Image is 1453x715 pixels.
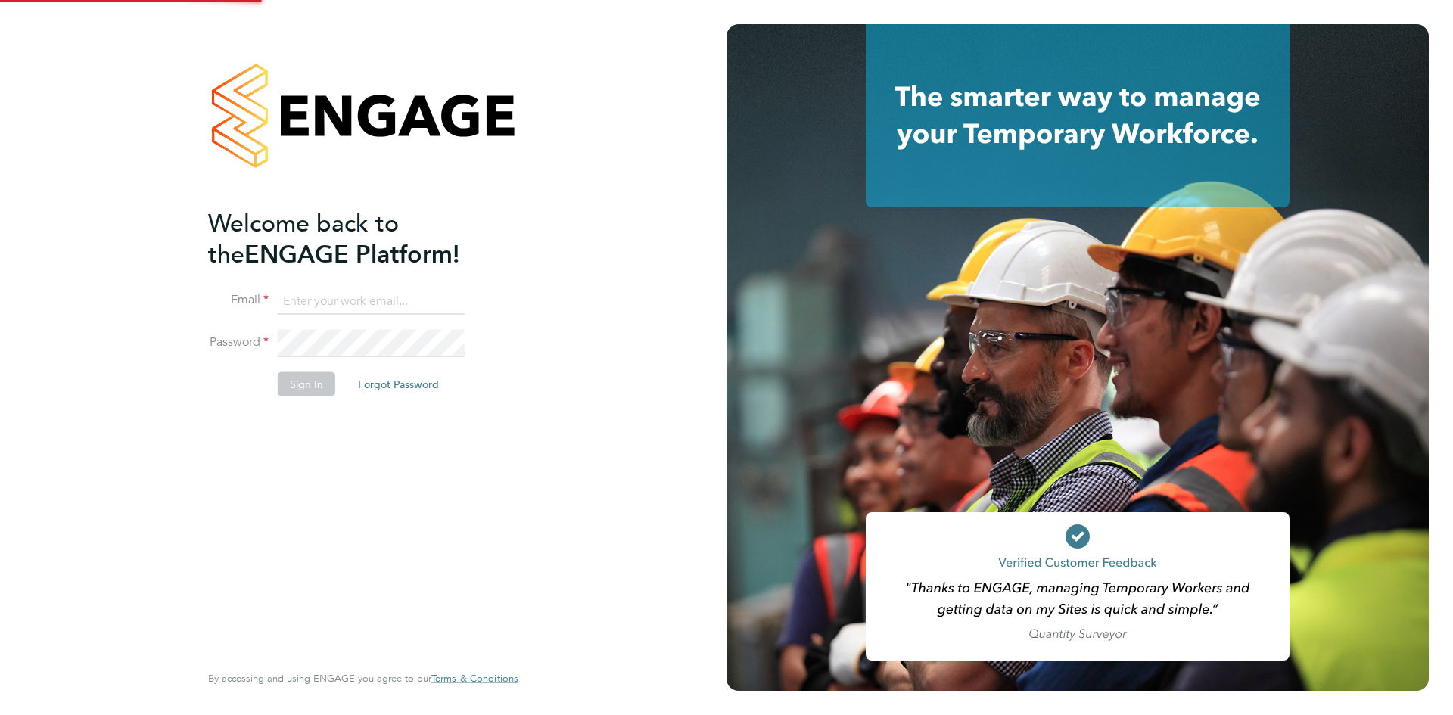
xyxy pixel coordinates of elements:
a: Terms & Conditions [431,673,518,685]
input: Enter your work email... [278,288,465,315]
h2: ENGAGE Platform! [208,207,503,269]
label: Email [208,292,269,308]
span: By accessing and using ENGAGE you agree to our [208,672,518,685]
label: Password [208,334,269,350]
button: Forgot Password [346,372,451,396]
span: Welcome back to the [208,208,399,269]
span: Terms & Conditions [431,672,518,685]
button: Sign In [278,372,335,396]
